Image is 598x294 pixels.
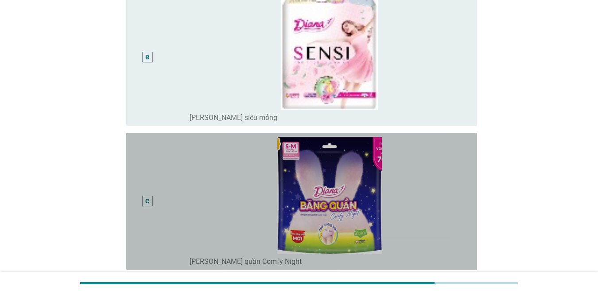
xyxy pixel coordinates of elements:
[190,113,277,122] label: [PERSON_NAME] siêu mỏng
[190,136,470,254] img: 0e550937-8ee0-4ee7-99f5-936452304063-image84.png
[145,52,149,62] div: B
[145,197,149,206] div: C
[190,257,302,266] label: [PERSON_NAME] quần Comfy Night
